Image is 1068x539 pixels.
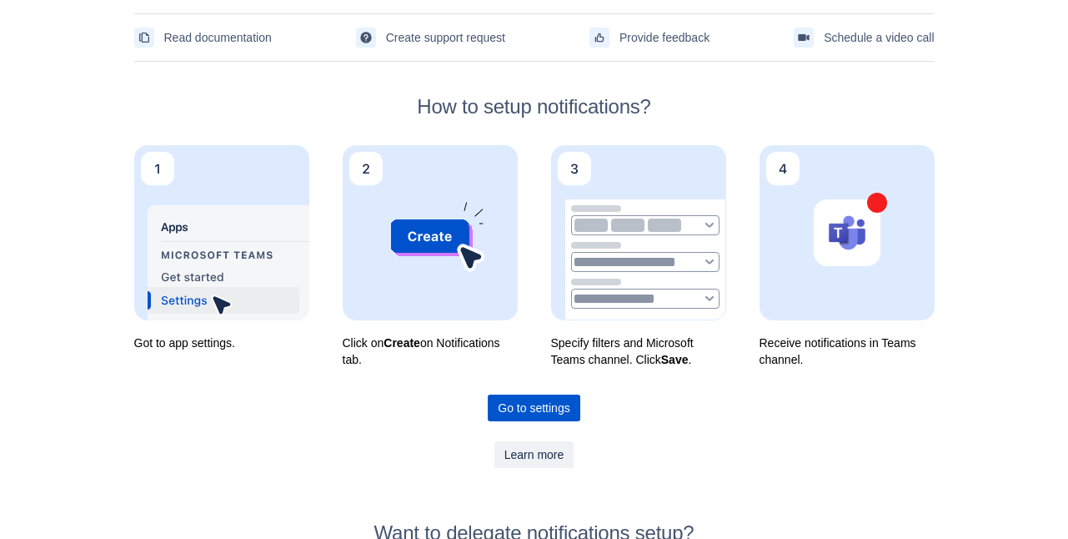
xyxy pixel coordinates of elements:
span: videoCall [797,31,810,44]
a: Schedule a video call [794,24,934,51]
span: documentation [138,31,151,44]
a: Provide feedback [589,24,709,51]
h2: How to setup notifications? [134,95,935,118]
a: Learn more [494,441,574,468]
span: feedback [593,31,606,44]
span: support [359,31,373,44]
b: Save [661,353,689,366]
img: Receive notifications in Teams channel. [760,145,935,320]
span: Learn more [504,441,564,468]
img: Click on <b>Create</b> on Notifications tab. [343,145,518,320]
a: Go to settings [488,395,579,421]
p: Got to app settings. [134,335,309,351]
p: Click on on Notifications tab. [343,335,518,368]
a: Create support request [356,24,505,51]
img: Specify filters and Microsoft Teams channel. Click <b>Save</b>. [551,145,726,320]
span: Read documentation [164,24,272,51]
span: Create support request [386,24,505,51]
span: Provide feedback [619,24,709,51]
b: Create [384,336,420,350]
p: Specify filters and Microsoft Teams channel. Click . [551,335,726,368]
a: Read documentation [134,24,272,51]
p: Receive notifications in Teams channel. [760,335,935,368]
span: Schedule a video call [824,24,934,51]
img: Got to app settings. [134,145,309,320]
span: Go to settings [498,395,569,421]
